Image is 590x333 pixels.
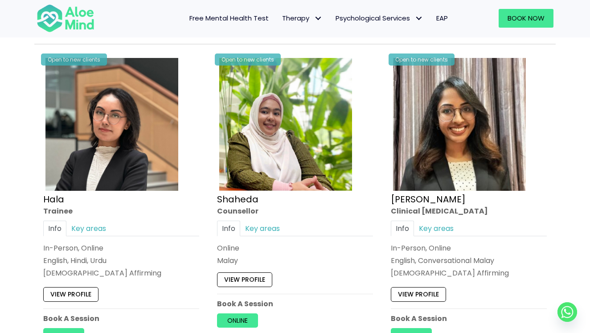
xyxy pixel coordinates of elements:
div: Online [217,243,373,253]
span: Therapy: submenu [311,12,324,25]
span: EAP [436,13,448,23]
p: Book A Session [391,313,547,324]
div: Open to new clients [215,53,281,66]
a: View profile [217,273,272,287]
div: Counsellor [217,206,373,216]
p: Malay [217,255,373,266]
span: Book Now [508,13,545,23]
div: [DEMOGRAPHIC_DATA] Affirming [391,268,547,279]
a: Free Mental Health Test [183,9,275,28]
div: In-Person, Online [391,243,547,253]
div: Open to new clients [389,53,455,66]
p: Book A Session [217,299,373,309]
img: Aloe mind Logo [37,4,94,33]
a: View profile [43,288,98,302]
p: English, Hindi, Urdu [43,255,199,266]
a: Info [217,221,240,236]
span: Psychological Services: submenu [412,12,425,25]
span: Therapy [282,13,322,23]
a: Whatsapp [557,302,577,322]
a: TherapyTherapy: submenu [275,9,329,28]
a: Key areas [66,221,111,236]
a: Book Now [499,9,553,28]
a: [PERSON_NAME] [391,193,466,206]
img: croped-Anita_Profile-photo-300×300 [393,58,526,191]
a: Online [217,313,258,328]
p: English, Conversational Malay [391,255,547,266]
div: [DEMOGRAPHIC_DATA] Affirming [43,268,199,279]
p: Book A Session [43,313,199,324]
a: EAP [430,9,455,28]
a: Info [43,221,66,236]
div: In-Person, Online [43,243,199,253]
a: Psychological ServicesPsychological Services: submenu [329,9,430,28]
div: Clinical [MEDICAL_DATA] [391,206,547,216]
a: Info [391,221,414,236]
a: Key areas [414,221,459,236]
a: View profile [391,288,446,302]
span: Free Mental Health Test [189,13,269,23]
a: Hala [43,193,64,206]
div: Trainee [43,206,199,216]
img: Shaheda Counsellor [219,58,352,191]
img: Hala [45,58,178,191]
div: Open to new clients [41,53,107,66]
a: Key areas [240,221,285,236]
span: Psychological Services [336,13,423,23]
nav: Menu [106,9,455,28]
a: Shaheda [217,193,258,206]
